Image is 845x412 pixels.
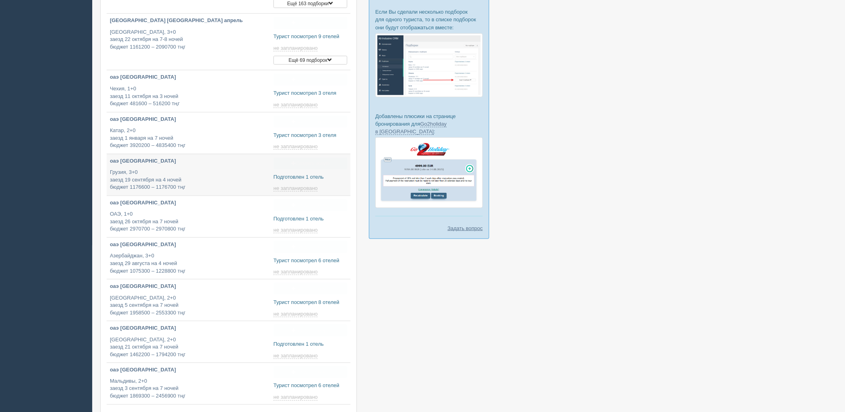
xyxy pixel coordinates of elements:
span: не запланировано [274,143,318,150]
span: не запланировано [274,269,318,275]
a: Создать новую [274,157,347,169]
a: Создать новую [274,73,347,86]
a: не запланировано [274,185,319,192]
span: не запланировано [274,45,318,51]
a: не запланировано [274,353,319,359]
a: не запланировано [274,45,319,51]
span: не запланировано [274,394,318,401]
a: не запланировано [274,269,319,275]
p: Турист посмотрел 3 отеля [274,132,347,139]
p: Турист посмотрел 9 отелей [274,33,347,41]
p: Грузия, 3+0 заезд 19 сентября на 4 ночей бюджет 1176600 – 1176700 тңг [110,169,267,191]
a: не запланировано [274,227,319,233]
span: не запланировано [274,311,318,317]
a: Создать новую [274,241,347,253]
p: оаэ [GEOGRAPHIC_DATA] [110,241,267,249]
a: Задать вопрос [448,224,483,232]
p: [GEOGRAPHIC_DATA], 2+0 заезд 21 октября на 7 ночей бюджет 1462200 – 1794200 тңг [110,336,267,359]
p: ОАЭ, 1+0 заезд 26 октября на 7 ночей бюджет 2970700 – 2970800 тңг [110,210,267,233]
a: Создать новую [274,366,347,378]
p: Турист посмотрел 6 отелей [274,382,347,390]
p: [GEOGRAPHIC_DATA], 3+0 заезд 22 октября на 7-8 ночей бюджет 1161200 – 2090700 тңг [110,29,267,51]
p: [GEOGRAPHIC_DATA] [GEOGRAPHIC_DATA] апрель [110,17,267,24]
p: оаэ [GEOGRAPHIC_DATA] [110,73,267,81]
p: Азербайджан, 3+0 заезд 29 августа на 4 ночей бюджет 1075300 – 1228800 тңг [110,252,267,275]
a: не запланировано [274,394,319,401]
button: Ещё 69 подборок [274,56,347,65]
a: Создать новую [274,199,347,211]
a: Создать новую [274,283,347,295]
p: оаэ [GEOGRAPHIC_DATA] [110,157,267,165]
p: оаэ [GEOGRAPHIC_DATA] [110,283,267,290]
p: Турист посмотрел 3 отеля [274,90,347,97]
p: оаэ [GEOGRAPHIC_DATA] [110,199,267,207]
p: Если Вы сделали несколько подборок для одного туриста, то в списке подборок они будут отображатьс... [375,8,483,31]
a: не запланировано [274,143,319,150]
a: оаэ [GEOGRAPHIC_DATA] ОАЭ, 1+0заезд 26 октября на 7 ночейбюджет 2970700 – 2970800 тңг [107,196,270,237]
a: оаэ [GEOGRAPHIC_DATA] Грузия, 3+0заезд 19 сентября на 4 ночейбюджет 1176600 – 1176700 тңг [107,154,270,195]
p: Подготовлен 1 отель [274,173,347,181]
a: оаэ [GEOGRAPHIC_DATA] [GEOGRAPHIC_DATA], 2+0заезд 5 сентября на 7 ночейбюджет 1958500 – 2553300 тңг [107,279,270,320]
span: не запланировано [274,102,318,108]
span: не запланировано [274,353,318,359]
p: оаэ [GEOGRAPHIC_DATA] [110,366,267,374]
a: [GEOGRAPHIC_DATA] [GEOGRAPHIC_DATA] апрель [GEOGRAPHIC_DATA], 3+0заезд 22 октября на 7-8 ночейбюд... [107,14,270,57]
p: Подготовлен 1 отель [274,341,347,348]
a: оаэ [GEOGRAPHIC_DATA] Чехия, 1+0заезд 11 октября на 3 ночейбюджет 481600 – 516200 тңг [107,70,270,111]
a: Go2holiday в [GEOGRAPHIC_DATA] [375,121,447,135]
p: Турист посмотрел 8 отелей [274,299,347,306]
p: Турист посмотрел 6 отелей [274,257,347,265]
img: %D0%BF%D0%BE%D0%B4%D0%B1%D0%BE%D1%80%D0%BA%D0%B8-%D0%B3%D1%80%D1%83%D0%BF%D0%BF%D0%B0-%D1%81%D1%8... [375,33,483,97]
p: Чехия, 1+0 заезд 11 октября на 3 ночей бюджет 481600 – 516200 тңг [110,85,267,108]
span: не запланировано [274,227,318,233]
p: оаэ [GEOGRAPHIC_DATA] [110,116,267,123]
p: Добавлены плюсики на странице бронирования для : [375,112,483,135]
a: Создать новую [274,116,347,128]
a: оаэ [GEOGRAPHIC_DATA] Мальдивы, 2+0заезд 3 сентября на 7 ночейбюджет 1869300 – 2456900 тңг [107,363,270,404]
p: Подготовлен 1 отель [274,215,347,223]
p: [GEOGRAPHIC_DATA], 2+0 заезд 5 сентября на 7 ночей бюджет 1958500 – 2553300 тңг [110,294,267,317]
a: оаэ [GEOGRAPHIC_DATA] [GEOGRAPHIC_DATA], 2+0заезд 21 октября на 7 ночейбюджет 1462200 – 1794200 тңг [107,321,270,362]
a: оаэ [GEOGRAPHIC_DATA] Азербайджан, 3+0заезд 29 августа на 4 ночейбюджет 1075300 – 1228800 тңг [107,238,270,278]
p: оаэ [GEOGRAPHIC_DATA] [110,324,267,332]
span: не запланировано [274,185,318,192]
a: оаэ [GEOGRAPHIC_DATA] Катар, 2+0заезд 1 января на 7 ночейбюджет 3920200 – 4835400 тңг [107,112,270,153]
a: не запланировано [274,311,319,317]
a: не запланировано [274,102,319,108]
a: Создать новую [274,17,347,29]
p: Катар, 2+0 заезд 1 января на 7 ночей бюджет 3920200 – 4835400 тңг [110,127,267,149]
a: Создать новую [274,324,347,337]
p: Мальдивы, 2+0 заезд 3 сентября на 7 ночей бюджет 1869300 – 2456900 тңг [110,378,267,400]
img: go2holiday-proposal-for-travel-agency.png [375,137,483,208]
